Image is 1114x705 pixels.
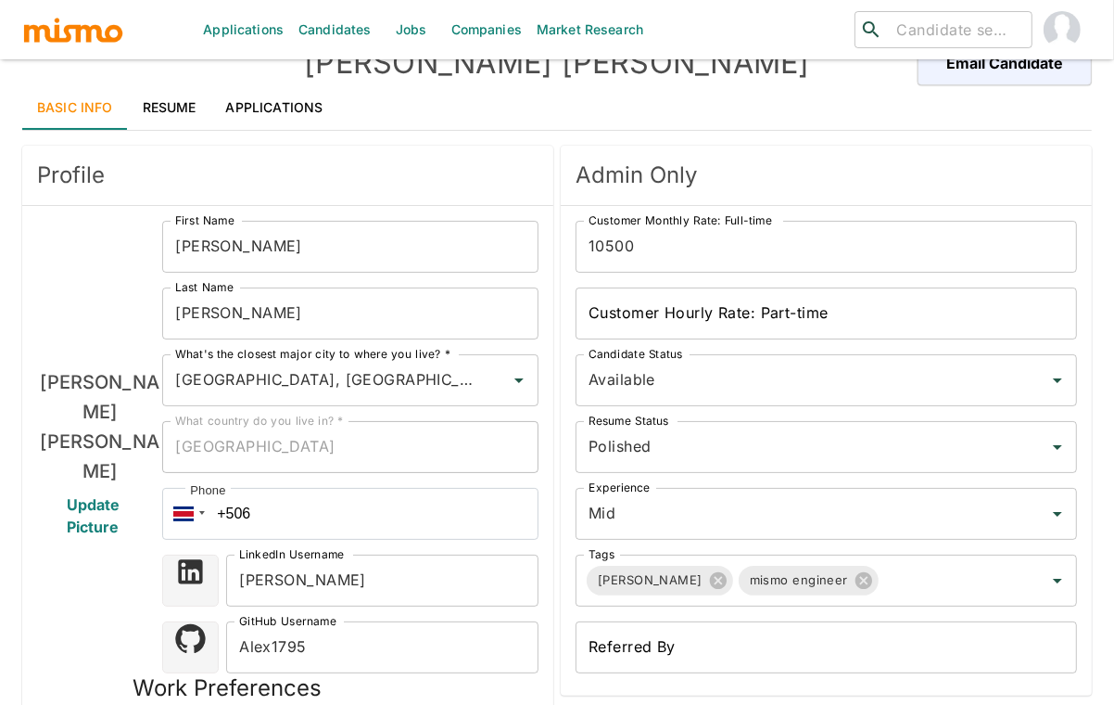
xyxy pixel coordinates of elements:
label: First Name [175,212,234,228]
img: Carmen Vilachá [1044,11,1081,48]
label: Candidate Status [589,346,682,362]
button: Open [506,367,532,393]
div: Phone [185,481,230,500]
h4: [PERSON_NAME] [PERSON_NAME] [290,45,825,82]
label: Last Name [175,279,234,295]
span: Admin Only [576,160,1077,190]
span: Update Picture [44,493,155,538]
div: Costa Rica: + 506 [162,488,210,540]
button: Open [1044,367,1070,393]
a: Basic Info [22,85,128,130]
label: Tags [589,546,614,562]
label: LinkedIn Username [239,546,345,562]
a: Applications [211,85,338,130]
label: Customer Monthly Rate: Full-time [589,212,772,228]
img: Alexander Davila [31,221,170,360]
button: Email Candidate [918,41,1092,85]
h5: Work Preferences [133,673,322,703]
button: Open [1044,568,1070,594]
label: GitHub Username [239,613,336,629]
span: [PERSON_NAME] [587,570,714,591]
label: Experience [589,480,650,495]
input: 1 (702) 123-4567 [162,488,538,540]
span: Profile [37,160,538,190]
div: mismo engineer [739,566,879,596]
label: Resume Status [589,413,669,429]
button: Open [1044,501,1070,527]
label: What's the closest major city to where you live? * [175,346,450,362]
img: logo [22,16,124,44]
input: Candidate search [890,17,1024,43]
label: What country do you live in? * [175,413,344,429]
a: Resume [128,85,211,130]
div: [PERSON_NAME] [587,566,733,596]
button: Open [1044,434,1070,460]
span: mismo engineer [739,570,859,591]
h6: [PERSON_NAME] [PERSON_NAME] [37,367,162,486]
